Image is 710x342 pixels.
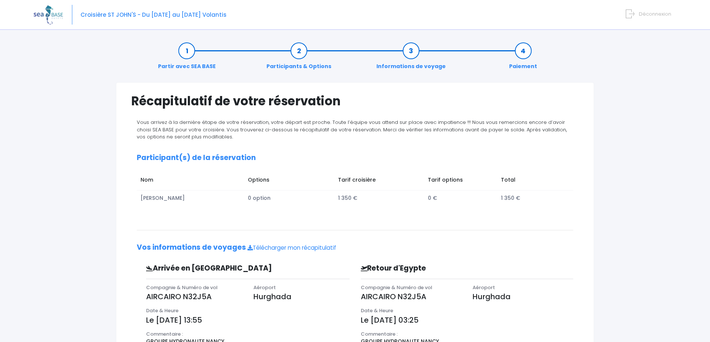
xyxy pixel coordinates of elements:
[361,314,574,326] p: Le [DATE] 03:25
[505,47,541,70] a: Paiement
[253,284,276,291] span: Aéroport
[146,284,218,291] span: Compagnie & Numéro de vol
[498,172,566,190] td: Total
[361,330,398,338] span: Commentaire :
[263,47,335,70] a: Participants & Options
[146,314,350,326] p: Le [DATE] 13:55
[473,284,495,291] span: Aéroport
[425,172,498,190] td: Tarif options
[247,244,336,252] a: Télécharger mon récapitulatif
[361,291,461,302] p: AIRCAIRO N32J5A
[131,94,579,108] h1: Récapitulatif de votre réservation
[639,10,671,17] span: Déconnexion
[248,194,271,202] span: 0 option
[137,243,573,252] h2: Vos informations de voyages
[137,191,244,206] td: [PERSON_NAME]
[334,191,425,206] td: 1 350 €
[81,11,227,19] span: Croisière ST JOHN'S - Du [DATE] au [DATE] Volantis
[146,307,179,314] span: Date & Heure
[425,191,498,206] td: 0 €
[253,291,350,302] p: Hurghada
[473,291,573,302] p: Hurghada
[146,330,183,338] span: Commentaire :
[146,291,242,302] p: AIRCAIRO N32J5A
[373,47,449,70] a: Informations de voyage
[137,172,244,190] td: Nom
[334,172,425,190] td: Tarif croisière
[244,172,334,190] td: Options
[154,47,220,70] a: Partir avec SEA BASE
[141,264,302,273] h3: Arrivée en [GEOGRAPHIC_DATA]
[137,154,573,162] h2: Participant(s) de la réservation
[137,119,567,140] span: Vous arrivez à la dernière étape de votre réservation, votre départ est proche. Toute l’équipe vo...
[355,264,523,273] h3: Retour d'Egypte
[361,284,432,291] span: Compagnie & Numéro de vol
[498,191,566,206] td: 1 350 €
[361,307,393,314] span: Date & Heure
